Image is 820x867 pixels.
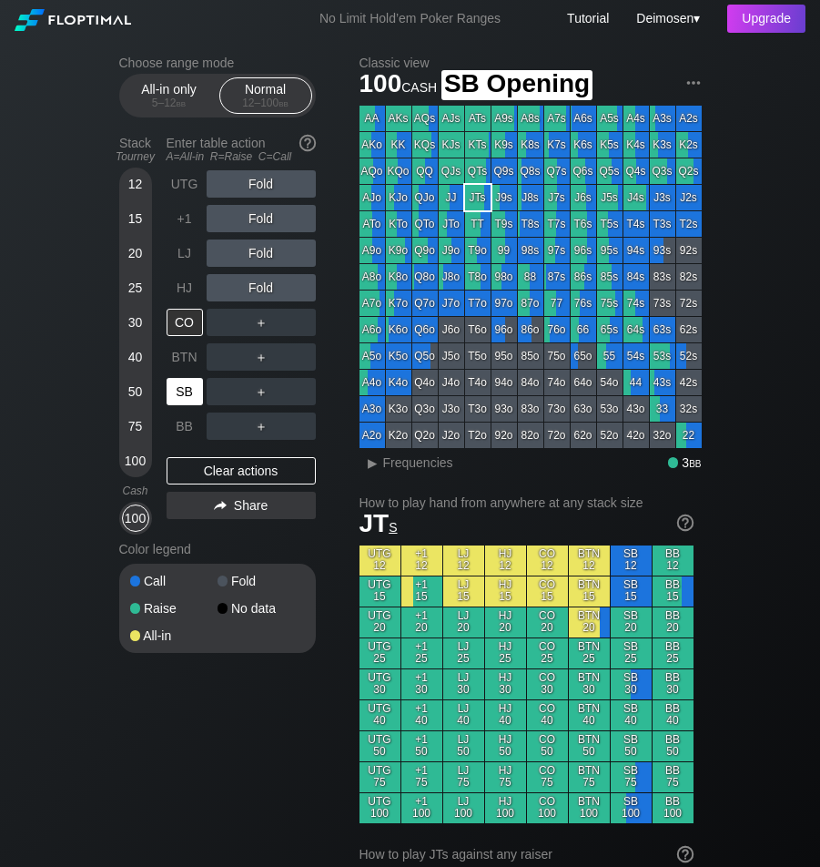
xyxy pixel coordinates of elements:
div: K2o [386,423,411,448]
div: TT [465,211,491,237]
div: 76o [544,317,570,342]
div: A3o [359,396,385,422]
div: +1 25 [401,638,442,668]
div: Q2o [412,423,438,448]
div: 3 [668,455,702,470]
div: J8s [518,185,543,210]
div: BB 15 [653,576,693,607]
div: J8o [439,264,464,290]
div: ATs [465,106,491,131]
div: 52o [597,423,623,448]
div: J3s [650,185,675,210]
div: UTG 25 [359,638,400,668]
div: BTN 25 [569,638,610,668]
div: SB 20 [611,607,652,637]
div: 52s [676,343,702,369]
div: J9o [439,238,464,263]
div: 50 [122,378,149,405]
div: HJ 50 [485,731,526,761]
div: 100 [122,505,149,532]
div: LJ 12 [443,546,484,576]
div: Share [167,492,316,519]
div: T8s [518,211,543,237]
span: bb [689,455,701,470]
div: K9s [491,132,517,158]
div: Normal [224,78,308,113]
div: QQ [412,158,438,184]
div: BB 30 [653,669,693,699]
span: bb [278,97,289,109]
div: CO 15 [527,576,568,607]
div: Stack [112,128,159,170]
div: QJo [412,185,438,210]
div: +1 20 [401,607,442,637]
div: T9s [491,211,517,237]
div: ATo [359,211,385,237]
div: K5s [597,132,623,158]
div: AKo [359,132,385,158]
div: 62o [571,423,596,448]
div: HJ 40 [485,700,526,730]
div: KJo [386,185,411,210]
div: 86s [571,264,596,290]
div: KTs [465,132,491,158]
div: ＋ [207,343,316,371]
div: SB 30 [611,669,652,699]
div: CO 20 [527,607,568,637]
div: LJ [167,240,203,267]
img: ellipsis.fd386fe8.svg [683,73,704,93]
div: K6s [571,132,596,158]
div: 82o [518,423,543,448]
div: KK [386,132,411,158]
div: 54o [597,370,623,395]
div: 92o [491,423,517,448]
div: +1 30 [401,669,442,699]
div: BTN 75 [569,762,610,792]
div: JTs [465,185,491,210]
div: UTG 12 [359,546,400,576]
div: QTs [465,158,491,184]
div: LJ 50 [443,731,484,761]
div: Fold [218,575,305,587]
div: All-in only [127,78,211,113]
div: ▸ [361,452,385,474]
div: Fold [207,274,316,301]
span: 100 [357,70,440,100]
div: K3o [386,396,411,422]
div: 25 [122,274,149,301]
div: SB 50 [611,731,652,761]
div: +1 40 [401,700,442,730]
div: Tourney [112,150,159,163]
div: J5s [597,185,623,210]
div: Q2s [676,158,702,184]
div: J7s [544,185,570,210]
div: A4s [623,106,649,131]
div: A5s [597,106,623,131]
div: Upgrade [727,5,805,33]
div: BB [167,413,203,440]
div: 98o [491,264,517,290]
div: UTG 75 [359,762,400,792]
h2: Choose range mode [119,56,316,70]
div: UTG 20 [359,607,400,637]
div: CO 12 [527,546,568,576]
div: KJs [439,132,464,158]
div: SB [167,378,203,405]
div: BB 40 [653,700,693,730]
div: AQs [412,106,438,131]
div: 5 – 12 [131,97,208,109]
div: A8s [518,106,543,131]
div: 33 [650,396,675,422]
div: UTG 40 [359,700,400,730]
div: BTN 15 [569,576,610,607]
div: HJ 12 [485,546,526,576]
div: BB 50 [653,731,693,761]
div: A5o [359,343,385,369]
div: QTo [412,211,438,237]
div: 98s [518,238,543,263]
div: CO 75 [527,762,568,792]
div: A8o [359,264,385,290]
div: J4o [439,370,464,395]
div: 94o [491,370,517,395]
div: Color legend [119,535,316,564]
